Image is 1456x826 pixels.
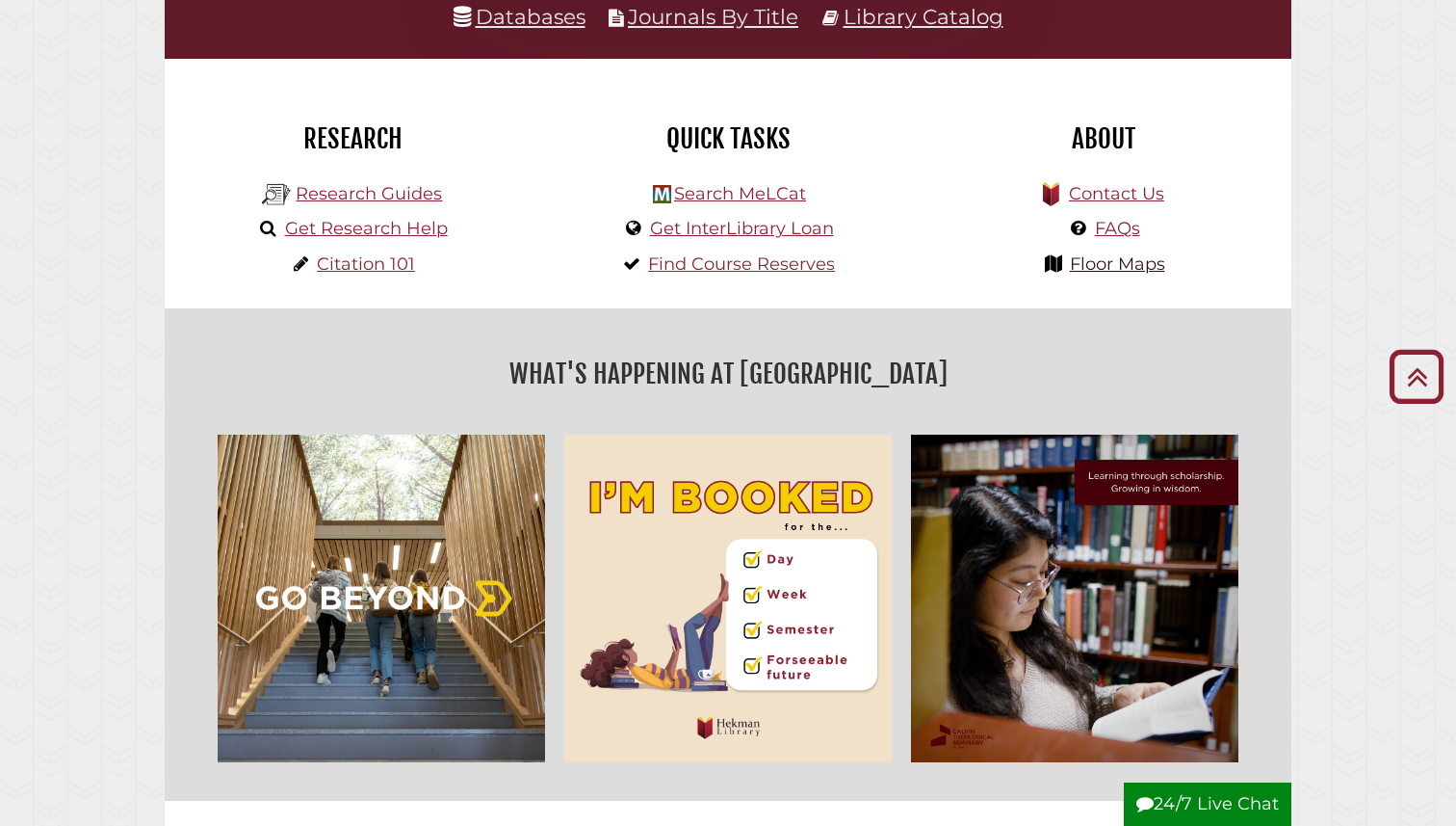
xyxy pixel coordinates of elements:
[628,4,798,29] a: Journals By Title
[648,253,835,275] a: Find Course Reserves
[901,425,1248,772] img: Learning through scholarship, growing in wisdom.
[179,352,1277,396] h2: What's Happening at [GEOGRAPHIC_DATA]
[208,425,1248,772] div: slideshow
[1095,218,1140,239] a: FAQs
[555,122,901,155] h2: Quick Tasks
[653,185,671,203] img: Hekman Library Logo
[296,183,442,204] a: Research Guides
[179,122,526,155] h2: Research
[317,253,415,275] a: Citation 101
[844,4,1003,29] a: Library Catalog
[1382,360,1451,392] a: Back to Top
[285,218,448,239] a: Get Research Help
[930,122,1277,155] h2: About
[454,4,585,29] a: Databases
[674,183,806,204] a: Search MeLCat
[262,180,291,209] img: Hekman Library Logo
[555,425,901,772] img: I'm Booked for the... Day, Week, Foreseeable Future! Hekman Library
[650,218,834,239] a: Get InterLibrary Loan
[208,425,555,772] img: Go Beyond
[1070,253,1165,275] a: Floor Maps
[1069,183,1164,204] a: Contact Us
